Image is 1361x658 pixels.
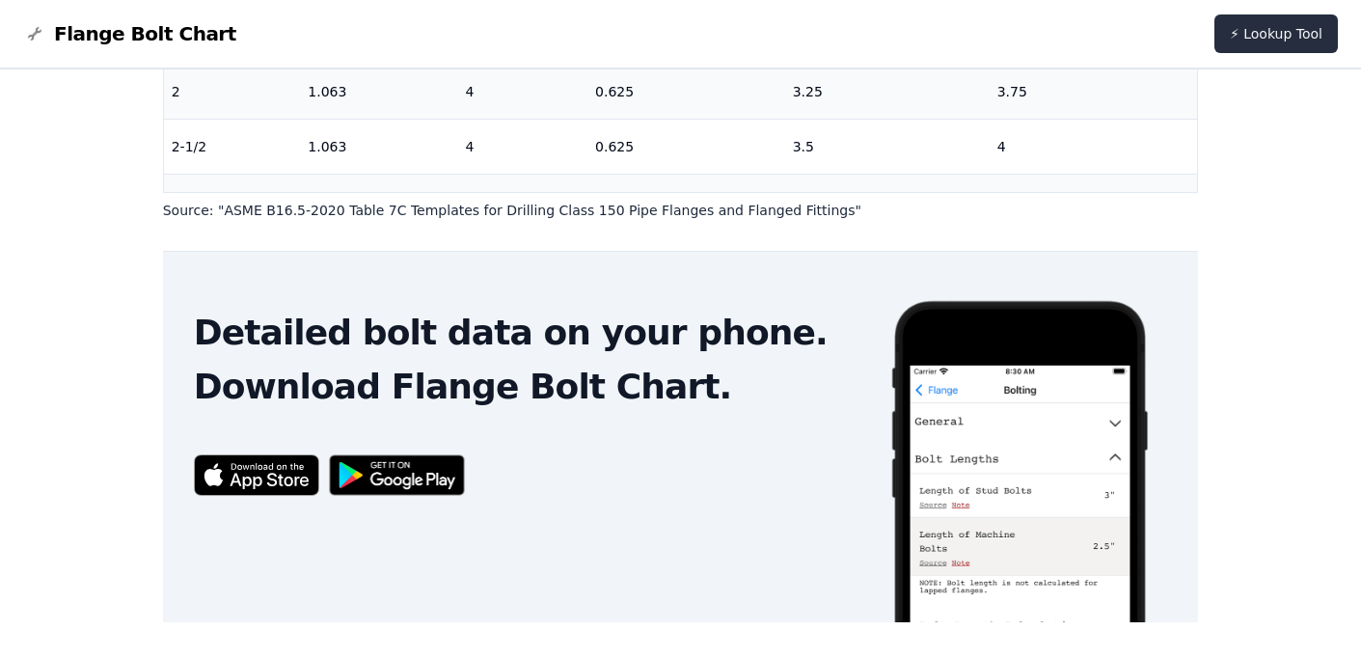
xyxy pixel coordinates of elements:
td: 0.625 [587,64,785,119]
a: ⚡ Lookup Tool [1214,14,1338,53]
td: 3.5 [785,119,990,174]
p: Source: " ASME B16.5-2020 Table 7C Templates for Drilling Class 150 Pipe Flanges and Flanged Fitt... [163,201,1199,220]
td: 0.625 [587,119,785,174]
img: Flange Bolt Chart Logo [23,22,46,45]
span: Flange Bolt Chart [54,20,236,47]
td: 3.75 [990,64,1198,119]
td: 2-1/2 [164,119,301,174]
td: 4 [457,174,587,229]
a: Flange Bolt Chart LogoFlange Bolt Chart [23,20,236,47]
td: 4 [990,119,1198,174]
td: 1.063 [300,174,457,229]
td: 3.5 [785,174,990,229]
td: 2 [164,64,301,119]
td: 1.063 [300,64,457,119]
td: 1.063 [300,119,457,174]
h2: Detailed bolt data on your phone. [194,314,858,352]
td: 3.25 [785,64,990,119]
td: 0.625 [587,174,785,229]
td: 4 [990,174,1198,229]
img: App Store badge for the Flange Bolt Chart app [194,454,319,496]
td: 4 [457,64,587,119]
td: 3 [164,174,301,229]
img: Get it on Google Play [319,445,476,506]
h2: Download Flange Bolt Chart. [194,368,858,406]
td: 4 [457,119,587,174]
